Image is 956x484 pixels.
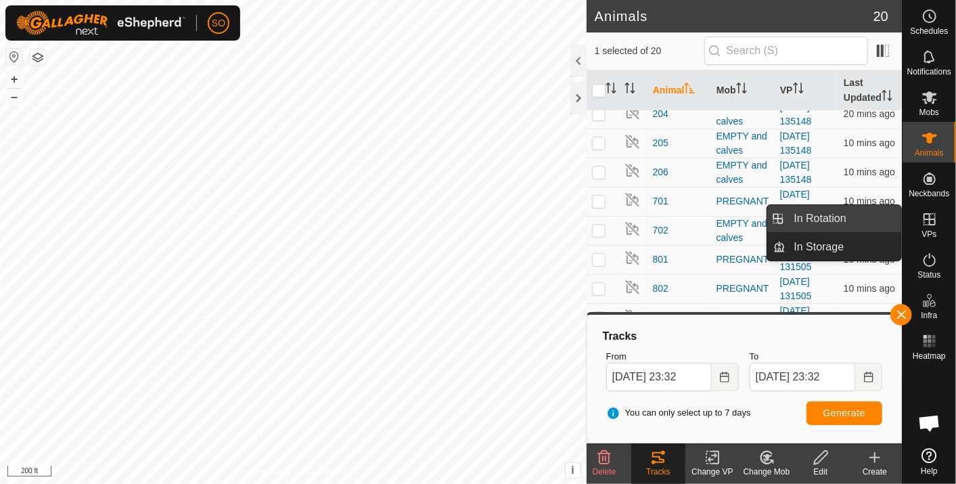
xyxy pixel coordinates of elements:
span: Help [921,467,938,475]
li: In Rotation [767,205,901,232]
a: [DATE] 131505 [780,189,812,214]
span: Notifications [907,68,951,76]
img: returning off [624,279,641,295]
a: Help [903,443,956,481]
a: [DATE] 131505 [780,305,812,330]
span: Neckbands [909,190,949,198]
a: [DATE] 131505 [780,276,812,301]
span: 701 [653,194,668,208]
p-sorticon: Activate to sort [606,85,616,95]
a: [DATE] 131505 [780,247,812,272]
p-sorticon: Activate to sort [736,85,747,95]
div: Tracks [601,328,888,345]
span: 206 [653,165,668,179]
span: 20 [873,6,888,26]
div: PREGNANT [716,252,769,267]
a: [DATE] 135148 [780,102,812,127]
span: In Rotation [794,211,846,227]
span: SO [212,16,225,30]
h2: Animals [595,8,873,24]
span: 801 [653,252,668,267]
span: VPs [921,230,936,238]
p-sorticon: Activate to sort [684,85,695,95]
div: PREGNANT [716,282,769,296]
button: Choose Date [855,363,882,391]
img: returning off [624,221,641,237]
a: Contact Us [306,466,346,479]
th: VP [775,70,838,111]
div: Create [848,466,902,478]
div: EMPTY and calves [716,158,769,187]
th: Animal [647,70,711,111]
a: Privacy Policy [240,466,290,479]
input: Search (S) [704,37,868,65]
span: Heatmap [913,352,946,360]
img: returning off [624,192,641,208]
span: You can only select up to 7 days [606,406,751,420]
span: 6 Sept 2025, 11:21 pm [844,137,895,148]
div: EMPTY and calves [716,129,769,158]
a: In Rotation [786,205,902,232]
span: i [571,464,574,476]
p-sorticon: Activate to sort [882,92,892,103]
span: 6 Sept 2025, 11:11 pm [844,108,895,119]
button: + [6,71,22,87]
span: Schedules [910,27,948,35]
div: Change VP [685,466,739,478]
img: returning off [624,162,641,179]
button: Generate [806,401,882,425]
span: 6 Sept 2025, 11:21 pm [844,196,895,206]
div: Open chat [909,403,950,443]
p-sorticon: Activate to sort [793,85,804,95]
label: From [606,350,739,364]
img: Gallagher Logo [16,11,185,35]
span: 702 [653,223,668,238]
span: 1 selected of 20 [595,44,704,58]
span: 204 [653,107,668,121]
span: Infra [921,311,937,320]
button: Map Layers [30,49,46,66]
span: 803 [653,311,668,325]
div: EMPTY and calves [716,217,769,245]
div: PREGNANT [716,194,769,208]
button: Reset Map [6,49,22,65]
a: In Storage [786,234,902,261]
div: PREGNANT [716,311,769,325]
div: Change Mob [739,466,794,478]
p-sorticon: Activate to sort [624,85,635,95]
img: returning off [624,133,641,150]
label: To [750,350,882,364]
span: 6 Sept 2025, 11:21 pm [844,167,895,177]
th: Mob [711,70,775,111]
span: In Storage [794,239,844,255]
li: In Storage [767,234,901,261]
span: 205 [653,136,668,150]
img: returning off [624,308,641,324]
button: i [566,463,581,478]
span: 802 [653,282,668,296]
div: Tracks [631,466,685,478]
span: Animals [915,149,944,157]
img: returning off [624,250,641,266]
a: [DATE] 135148 [780,160,812,185]
img: returning off [624,104,641,120]
span: 6 Sept 2025, 11:21 pm [844,283,895,294]
th: Last Updated [838,70,902,111]
div: EMPTY and calves [716,100,769,129]
button: – [6,89,22,105]
button: Choose Date [712,363,739,391]
span: Generate [823,408,865,418]
span: Status [917,271,940,279]
div: Edit [794,466,848,478]
span: Mobs [919,108,939,116]
span: Delete [593,467,616,477]
a: [DATE] 135148 [780,131,812,156]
